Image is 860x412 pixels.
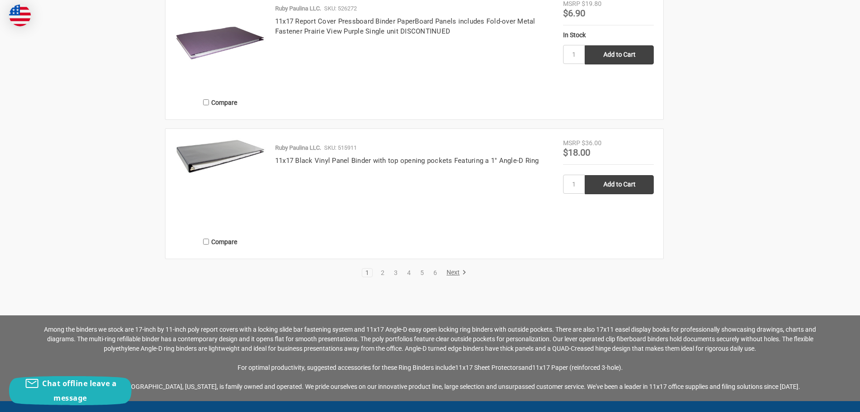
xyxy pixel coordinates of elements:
input: Add to Cart [585,45,654,64]
span: Chat offline leave a message [42,378,117,403]
a: 2 [378,270,388,276]
span: 11x17 Inc., located in [GEOGRAPHIC_DATA], [US_STATE], is family owned and operated. We pride ours... [60,383,800,390]
input: Add to Cart [585,175,654,194]
p: Ruby Paulina LLC. [275,143,321,152]
span: $36.00 [582,139,602,147]
div: MSRP [563,138,580,148]
span: and [521,364,532,371]
a: 3 [391,270,401,276]
label: Compare [175,95,266,110]
p: SKU: 515911 [324,143,357,152]
input: Compare [203,239,209,245]
span: $6.90 [563,8,585,19]
a: 11x17 Binder Vinyl Panel with top opening pockets Featuring a 1" Angle-D Ring Black [175,138,266,229]
button: Chat offline leave a message [9,376,131,405]
a: 6 [430,270,440,276]
input: Compare [203,99,209,105]
label: Compare [175,234,266,249]
iframe: Google Customer Reviews [785,387,860,412]
span: For optimal productivity, suggested accessories for these Ring Binders include [238,364,455,371]
p: 11x17 Sheet Protectors 11x17 Paper (reinforced 3-hole) [38,325,822,392]
a: Next [443,269,466,277]
img: 11x17 Binder Vinyl Panel with top opening pockets Featuring a 1" Angle-D Ring Black [175,138,266,174]
img: duty and tax information for United States [9,5,31,26]
a: 11x17 Black Vinyl Panel Binder with top opening pockets Featuring a 1" Angle-D Ring [275,157,539,165]
a: 5 [417,270,427,276]
span: . [621,364,623,371]
a: 1 [362,270,372,276]
a: 11x17 Report Cover Pressboard Binder PaperBoard Panels includes Fold-over Metal Fastener Prairie ... [275,17,535,36]
a: 4 [404,270,414,276]
span: $18.00 [563,147,590,158]
div: In Stock [563,30,654,40]
p: SKU: 526272 [324,4,357,13]
p: Ruby Paulina LLC. [275,4,321,13]
span: Among the binders we stock are 17-inch by 11-inch poly report covers with a locking slide bar fas... [44,326,816,352]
